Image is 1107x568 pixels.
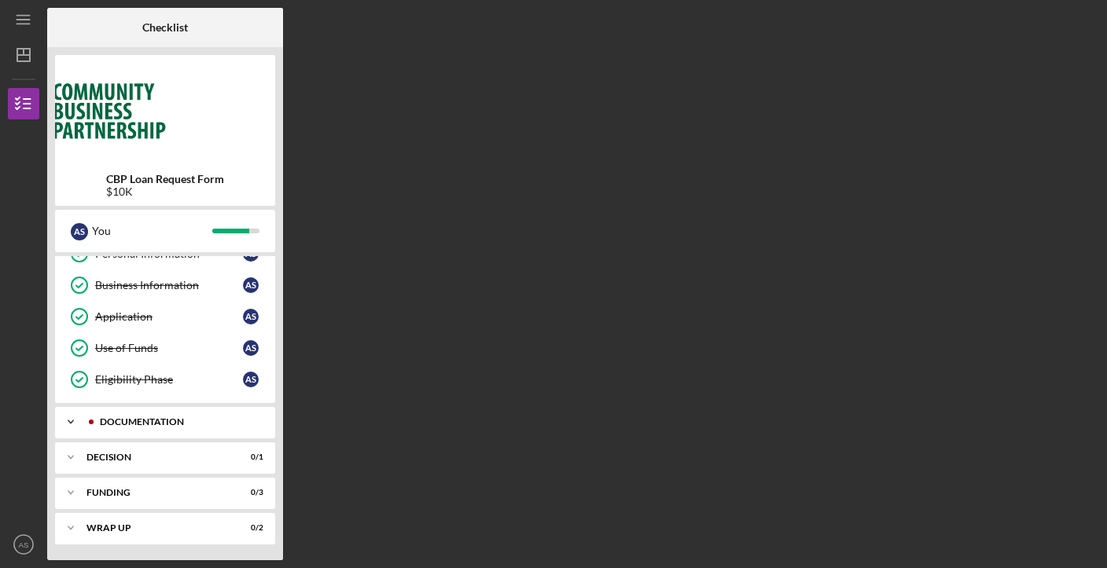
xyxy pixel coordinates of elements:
div: A S [243,277,259,293]
text: AS [19,541,29,549]
div: $10K [106,185,224,198]
div: 0 / 2 [235,523,263,533]
div: Decision [86,453,224,462]
div: Wrap up [86,523,224,533]
a: ApplicationAS [63,301,267,332]
div: Documentation [100,417,256,427]
button: AS [8,529,39,560]
b: Checklist [142,21,188,34]
div: A S [243,309,259,324]
div: Application [95,310,243,323]
div: Eligibility Phase [95,373,243,386]
img: Product logo [55,63,275,157]
div: Funding [86,488,224,497]
a: Eligibility PhaseAS [63,364,267,395]
div: 0 / 1 [235,453,263,462]
div: Business Information [95,279,243,291]
div: A S [71,223,88,240]
b: CBP Loan Request Form [106,173,224,185]
a: Business InformationAS [63,269,267,301]
div: 0 / 3 [235,488,263,497]
div: A S [243,372,259,387]
div: Use of Funds [95,342,243,354]
div: A S [243,340,259,356]
div: You [92,218,212,244]
a: Personal InformationAS [63,238,267,269]
a: Use of FundsAS [63,332,267,364]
